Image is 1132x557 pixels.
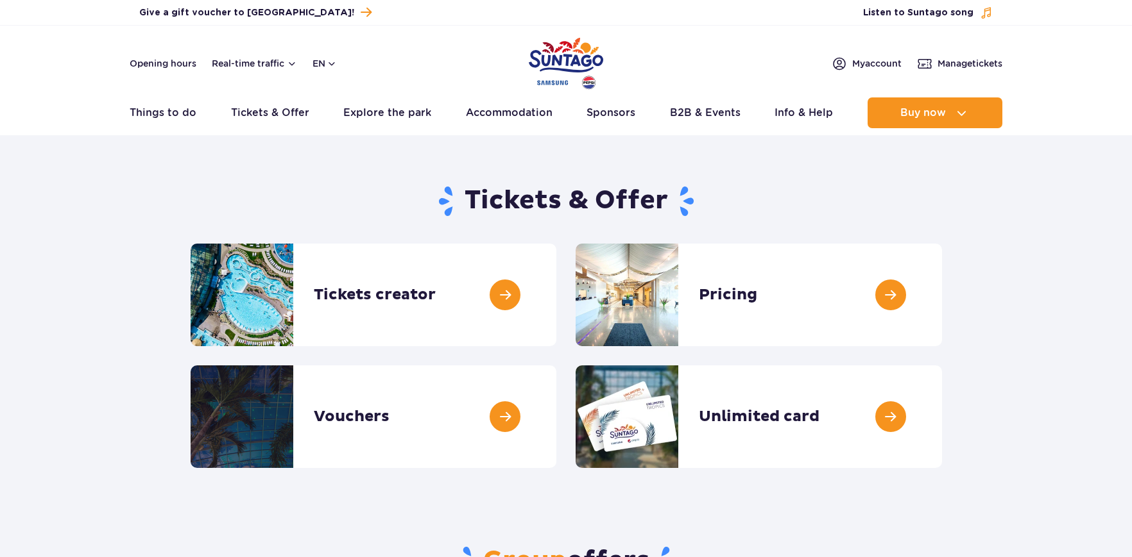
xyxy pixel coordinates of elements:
h1: Tickets & Offer [191,185,942,218]
span: Buy now [900,107,946,119]
span: My account [852,57,902,70]
span: Manage tickets [938,57,1002,70]
a: Tickets & Offer [231,97,309,128]
a: Myaccount [832,56,902,71]
a: Managetickets [917,56,1002,71]
button: Buy now [868,97,1002,128]
a: Explore the park [343,97,431,128]
span: Give a gift voucher to [GEOGRAPHIC_DATA]! [139,6,354,19]
button: Real-time traffic [212,58,297,69]
a: Things to do [130,97,196,128]
a: Give a gift voucher to [GEOGRAPHIC_DATA]! [139,4,372,21]
span: Listen to Suntago song [863,6,973,19]
a: Park of Poland [529,32,603,91]
a: B2B & Events [670,97,741,128]
a: Sponsors [587,97,635,128]
button: Listen to Suntago song [863,6,993,19]
a: Info & Help [775,97,833,128]
a: Opening hours [130,57,196,70]
a: Accommodation [466,97,553,128]
button: en [313,57,337,70]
